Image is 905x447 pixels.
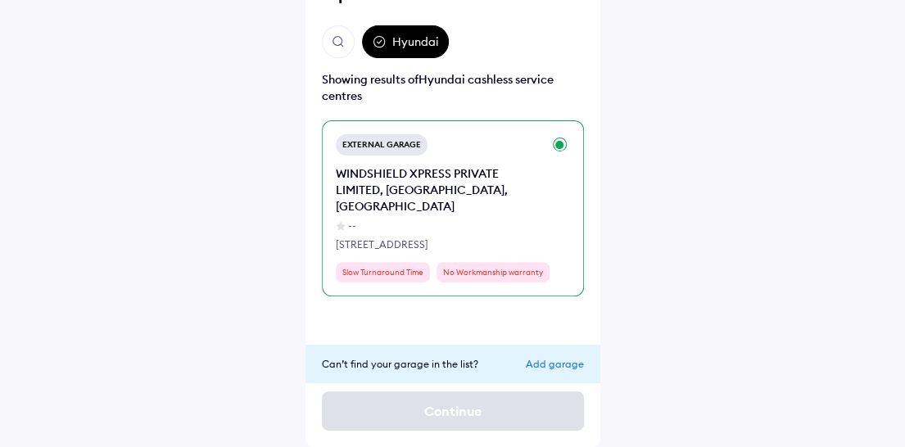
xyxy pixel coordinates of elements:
div: Add garage [526,358,584,370]
div: Slow Turnaround Time [336,262,430,282]
span: Can’t find your garage in the list? [322,358,478,370]
div: External Garage [336,134,428,156]
div: [STREET_ADDRESS] [336,237,542,252]
div: WINDSHIELD XPRESS PRIVATE LIMITED, [GEOGRAPHIC_DATA], [GEOGRAPHIC_DATA] [336,165,542,214]
div: No Workmanship warranty [437,262,550,282]
img: search.svg [331,34,346,49]
div: Hyundai [362,25,449,58]
div: -- [348,219,356,233]
div: Showing results of Hyundai cashless service centres [322,71,584,104]
img: star-grey.svg [336,221,346,231]
button: Open search [322,25,355,58]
